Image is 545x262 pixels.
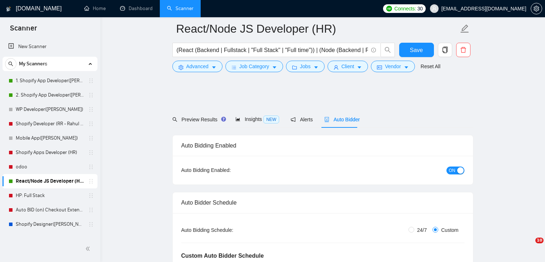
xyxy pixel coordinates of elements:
[88,164,94,170] span: holder
[377,65,382,70] span: idcard
[172,61,223,72] button: settingAdvancedcaret-down
[88,107,94,112] span: holder
[16,117,84,131] a: Shopify Developer (RR - Rahul R)
[5,58,16,70] button: search
[181,226,276,234] div: Auto Bidding Schedule:
[381,47,395,53] span: search
[235,116,279,122] span: Insights
[438,47,452,53] span: copy
[88,193,94,198] span: holder
[167,5,193,11] a: searchScanner
[231,65,236,70] span: bars
[5,61,16,66] span: search
[399,43,434,57] button: Save
[88,221,94,227] span: holder
[16,217,84,231] a: Shopify Designer([PERSON_NAME])
[16,102,84,117] a: WP Developer([PERSON_NAME])
[404,65,409,70] span: caret-down
[16,88,84,102] a: 2. Shopify App Developer([PERSON_NAME])
[371,48,376,52] span: info-circle
[225,61,283,72] button: barsJob Categorycaret-down
[181,252,264,260] h5: Custom Auto Bidder Schedule
[414,226,430,234] span: 24/7
[438,43,452,57] button: copy
[324,117,329,122] span: robot
[410,46,423,55] span: Save
[394,5,416,13] span: Connects:
[172,117,177,122] span: search
[291,117,296,122] span: notification
[292,65,297,70] span: folder
[176,20,459,38] input: Scanner name...
[291,117,313,122] span: Alerts
[186,62,209,70] span: Advanced
[178,65,183,70] span: setting
[421,62,440,70] a: Reset All
[8,39,92,54] a: New Scanner
[417,5,423,13] span: 30
[272,65,277,70] span: caret-down
[263,116,279,123] span: NEW
[334,65,339,70] span: user
[6,3,11,15] img: logo
[181,192,464,213] div: Auto Bidder Schedule
[88,78,94,84] span: holder
[16,131,84,145] a: Mobile App([PERSON_NAME])
[239,62,269,70] span: Job Category
[456,47,470,53] span: delete
[16,203,84,217] a: Auto BID (on) Checkout Extension Shopify - RR
[88,178,94,184] span: holder
[385,62,401,70] span: Vendor
[460,24,469,33] span: edit
[531,3,542,14] button: setting
[386,6,392,11] img: upwork-logo.png
[357,65,362,70] span: caret-down
[235,117,240,122] span: area-chart
[88,121,94,127] span: holder
[16,231,84,246] a: Custom Shopify Development (RR - Radhika R)
[328,61,368,72] button: userClientcaret-down
[438,226,461,234] span: Custom
[88,92,94,98] span: holder
[211,65,216,70] span: caret-down
[84,5,106,11] a: homeHome
[3,39,97,54] li: New Scanner
[88,207,94,213] span: holder
[324,117,360,122] span: Auto Bidder
[88,135,94,141] span: holder
[371,61,415,72] button: idcardVendorcaret-down
[4,23,43,38] span: Scanner
[88,150,94,155] span: holder
[432,6,437,11] span: user
[220,116,227,122] div: Tooltip anchor
[381,43,395,57] button: search
[535,238,544,243] span: 10
[85,245,92,252] span: double-left
[16,145,84,160] a: Shopify Apps Developer (HR)
[16,174,84,188] a: React/Node JS Developer (HR)
[181,166,276,174] div: Auto Bidding Enabled:
[531,6,542,11] a: setting
[19,57,47,71] span: My Scanners
[521,238,538,255] iframe: Intercom live chat
[16,74,84,88] a: 1. Shopify App Developer([PERSON_NAME])
[300,62,311,70] span: Jobs
[120,5,153,11] a: dashboardDashboard
[456,43,470,57] button: delete
[449,167,455,174] span: ON
[341,62,354,70] span: Client
[181,135,464,156] div: Auto Bidding Enabled
[286,61,325,72] button: folderJobscaret-down
[177,46,368,55] input: Search Freelance Jobs...
[16,188,84,203] a: HP: Full Stack
[314,65,319,70] span: caret-down
[172,117,224,122] span: Preview Results
[16,160,84,174] a: odoo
